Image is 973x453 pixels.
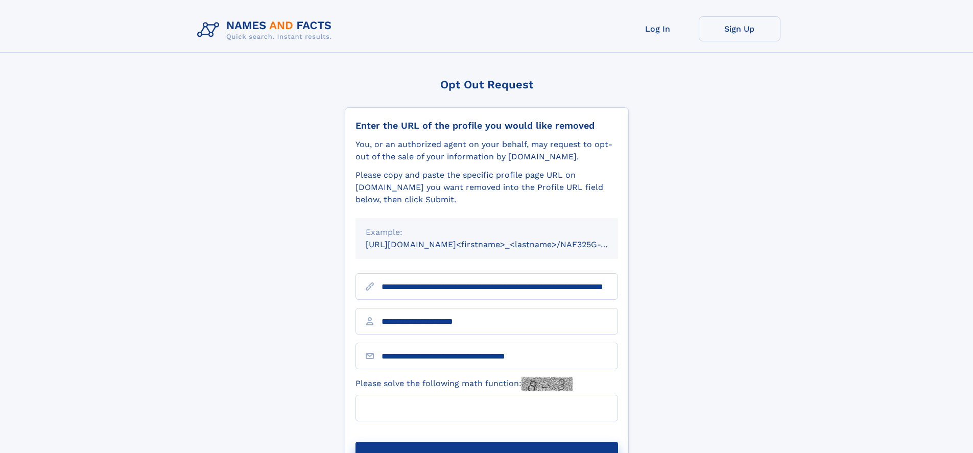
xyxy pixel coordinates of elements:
a: Log In [617,16,699,41]
div: Opt Out Request [345,78,629,91]
div: Example: [366,226,608,239]
div: You, or an authorized agent on your behalf, may request to opt-out of the sale of your informatio... [355,138,618,163]
a: Sign Up [699,16,780,41]
label: Please solve the following math function: [355,377,573,391]
small: [URL][DOMAIN_NAME]<firstname>_<lastname>/NAF325G-xxxxxxxx [366,240,637,249]
div: Please copy and paste the specific profile page URL on [DOMAIN_NAME] you want removed into the Pr... [355,169,618,206]
div: Enter the URL of the profile you would like removed [355,120,618,131]
img: Logo Names and Facts [193,16,340,44]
